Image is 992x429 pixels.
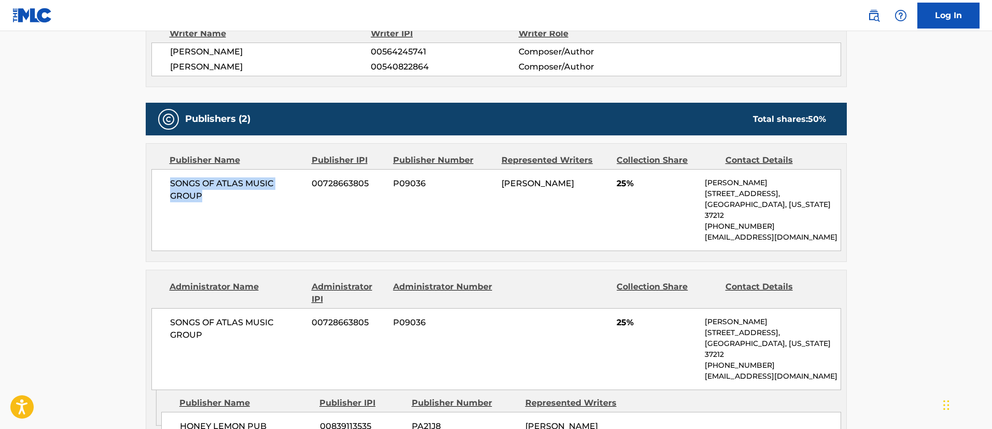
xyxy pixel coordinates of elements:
span: 25% [617,316,697,329]
div: Writer Name [170,27,371,40]
p: [PERSON_NAME] [705,177,840,188]
span: Composer/Author [519,61,653,73]
div: Administrator IPI [312,281,385,306]
div: Total shares: [753,113,826,126]
img: Publishers [162,113,175,126]
div: Represented Writers [501,154,609,167]
div: Publisher IPI [312,154,385,167]
p: [GEOGRAPHIC_DATA], [US_STATE] 37212 [705,338,840,360]
img: search [868,9,880,22]
div: Contact Details [725,281,826,306]
p: [EMAIL_ADDRESS][DOMAIN_NAME] [705,371,840,382]
div: Publisher Name [179,397,312,409]
span: [PERSON_NAME] [170,61,371,73]
div: Represented Writers [525,397,631,409]
div: Publisher Number [393,154,494,167]
div: Contact Details [725,154,826,167]
p: [PERSON_NAME] [705,316,840,327]
span: 25% [617,177,697,190]
span: 50 % [808,114,826,124]
p: [STREET_ADDRESS], [705,327,840,338]
span: SONGS OF ATLAS MUSIC GROUP [170,177,304,202]
div: Publisher Name [170,154,304,167]
span: [PERSON_NAME] [170,46,371,58]
span: P09036 [393,316,494,329]
span: [PERSON_NAME] [501,178,574,188]
iframe: Chat Widget [940,379,992,429]
div: Help [890,5,911,26]
span: SONGS OF ATLAS MUSIC GROUP [170,316,304,341]
p: [PHONE_NUMBER] [705,360,840,371]
p: [PHONE_NUMBER] [705,221,840,232]
div: Writer IPI [371,27,519,40]
span: 00564245741 [371,46,518,58]
span: 00728663805 [312,316,385,329]
div: Administrator Name [170,281,304,306]
p: [STREET_ADDRESS], [705,188,840,199]
div: Drag [943,390,949,421]
p: [GEOGRAPHIC_DATA], [US_STATE] 37212 [705,199,840,221]
div: Publisher IPI [319,397,404,409]
div: Writer Role [519,27,653,40]
a: Log In [917,3,980,29]
h5: Publishers (2) [185,113,250,125]
p: [EMAIL_ADDRESS][DOMAIN_NAME] [705,232,840,243]
img: help [895,9,907,22]
div: Collection Share [617,154,717,167]
div: Administrator Number [393,281,494,306]
span: P09036 [393,177,494,190]
span: Composer/Author [519,46,653,58]
div: Collection Share [617,281,717,306]
div: Publisher Number [412,397,518,409]
img: MLC Logo [12,8,52,23]
a: Public Search [863,5,884,26]
span: 00540822864 [371,61,518,73]
span: 00728663805 [312,177,385,190]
